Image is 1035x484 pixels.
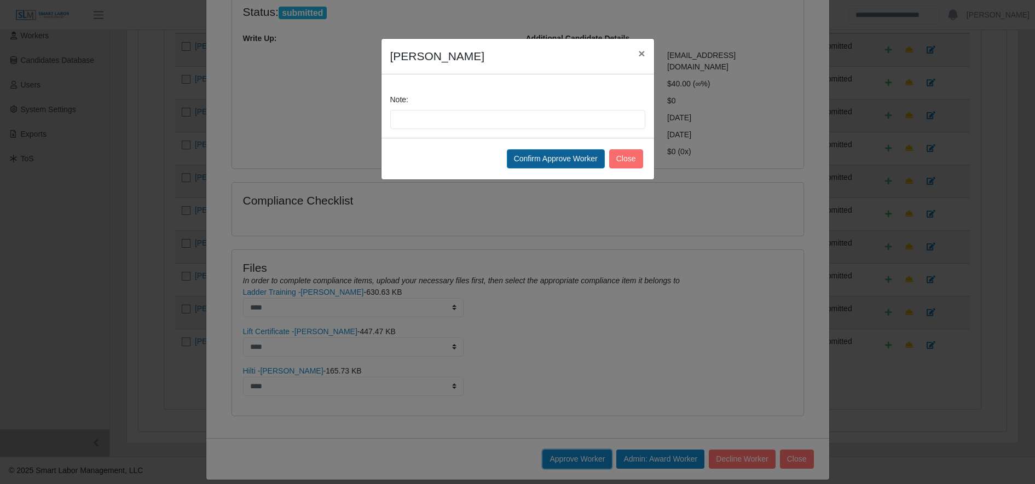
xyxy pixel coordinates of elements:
h4: [PERSON_NAME] [390,48,485,65]
label: Note: [390,94,408,106]
button: Close [609,149,643,168]
button: Confirm Approve Worker [507,149,605,168]
span: × [638,47,645,60]
button: Close [629,39,654,68]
